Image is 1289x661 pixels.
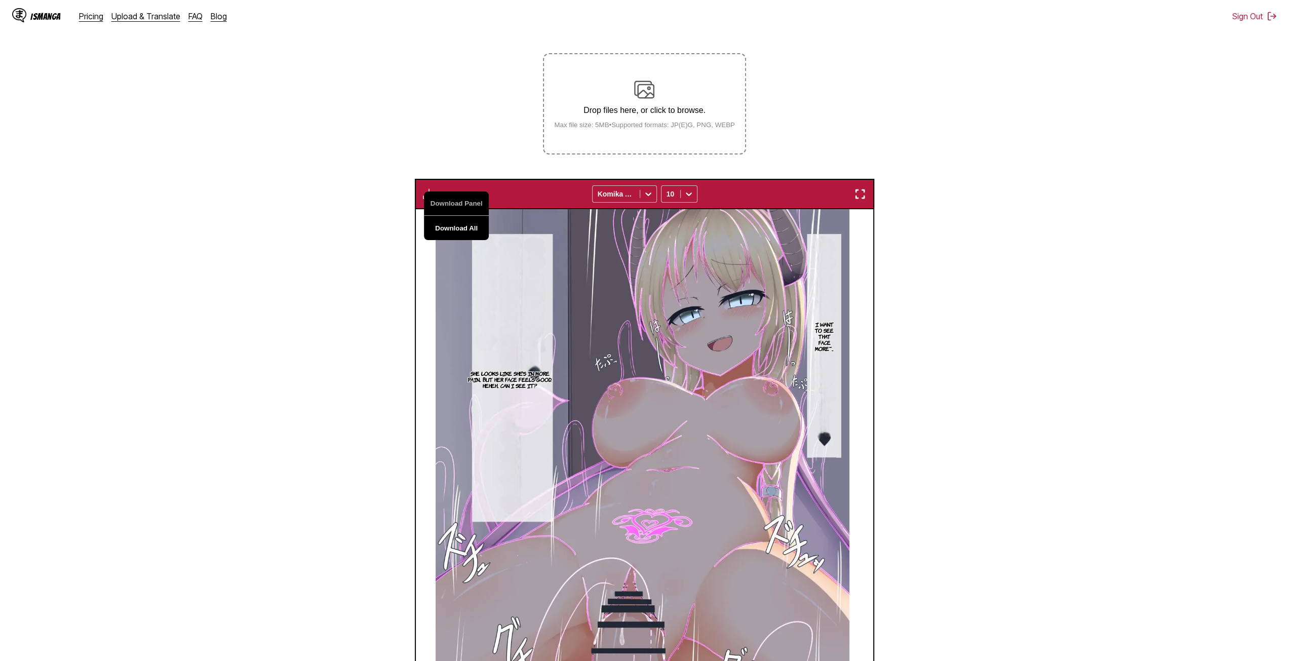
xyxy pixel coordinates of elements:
div: IsManga [30,12,61,21]
p: She looks like she's in more pain... but her face feels good. Heheh... Can I see it? [464,368,556,391]
img: Enter fullscreen [854,188,866,200]
small: Max file size: 5MB • Supported formats: JP(E)G, PNG, WEBP [546,121,743,129]
img: IsManga Logo [12,8,26,22]
button: Download All [424,216,489,240]
button: Sign Out [1232,11,1277,21]
img: Sign out [1267,11,1277,21]
a: Blog [211,11,227,21]
a: IsManga LogoIsManga [12,8,79,24]
img: Download translated images [423,188,435,200]
a: FAQ [188,11,203,21]
p: I want to see that face more~... [812,319,836,354]
p: Drop files here, or click to browse. [546,106,743,115]
a: Upload & Translate [111,11,180,21]
button: Download Panel [424,191,489,216]
a: Pricing [79,11,103,21]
